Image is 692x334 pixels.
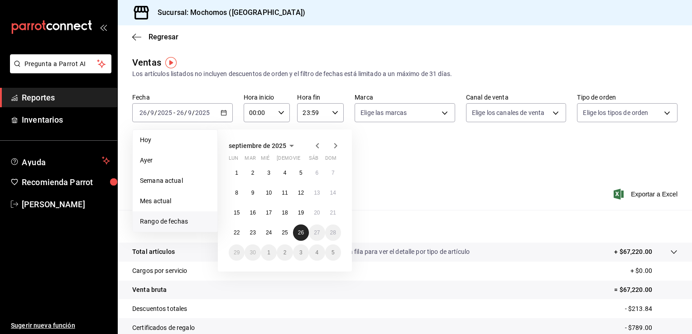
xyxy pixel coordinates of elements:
[625,304,678,314] p: - $213.84
[261,205,277,221] button: 17 de septiembre de 2025
[583,108,648,117] span: Elige los tipos de orden
[140,156,210,165] span: Ayer
[277,205,293,221] button: 18 de septiembre de 2025
[315,170,318,176] abbr: 6 de septiembre de 2025
[22,176,110,188] span: Recomienda Parrot
[245,185,260,201] button: 9 de septiembre de 2025
[319,247,470,257] p: Da clic en la fila para ver el detalle por tipo de artículo
[132,285,167,295] p: Venta bruta
[282,210,288,216] abbr: 18 de septiembre de 2025
[309,224,325,241] button: 27 de septiembre de 2025
[229,244,245,261] button: 29 de septiembre de 2025
[466,94,567,100] label: Canal de venta
[315,249,318,256] abbr: 4 de octubre de 2025
[250,210,255,216] abbr: 16 de septiembre de 2025
[360,108,407,117] span: Elige las marcas
[293,205,309,221] button: 19 de septiembre de 2025
[284,249,287,256] abbr: 2 de octubre de 2025
[250,249,255,256] abbr: 30 de septiembre de 2025
[251,170,255,176] abbr: 2 de septiembre de 2025
[277,155,330,165] abbr: jueves
[293,155,300,165] abbr: viernes
[132,221,678,232] p: Resumen
[266,229,272,236] abbr: 24 de septiembre de 2025
[140,176,210,186] span: Semana actual
[154,109,157,116] span: /
[234,249,240,256] abbr: 29 de septiembre de 2025
[325,224,341,241] button: 28 de septiembre de 2025
[630,266,678,276] p: + $0.00
[314,190,320,196] abbr: 13 de septiembre de 2025
[229,165,245,181] button: 1 de septiembre de 2025
[293,165,309,181] button: 5 de septiembre de 2025
[187,109,192,116] input: --
[244,94,290,100] label: Hora inicio
[245,205,260,221] button: 16 de septiembre de 2025
[298,229,304,236] abbr: 26 de septiembre de 2025
[314,229,320,236] abbr: 27 de septiembre de 2025
[229,155,238,165] abbr: lunes
[266,190,272,196] abbr: 10 de septiembre de 2025
[132,247,175,257] p: Total artículos
[22,91,110,104] span: Reportes
[229,140,297,151] button: septiembre de 2025
[184,109,187,116] span: /
[355,94,455,100] label: Marca
[261,224,277,241] button: 24 de septiembre de 2025
[132,69,678,79] div: Los artículos listados no incluyen descuentos de orden y el filtro de fechas está limitado a un m...
[299,170,303,176] abbr: 5 de septiembre de 2025
[267,249,270,256] abbr: 1 de octubre de 2025
[330,190,336,196] abbr: 14 de septiembre de 2025
[577,94,678,100] label: Tipo de orden
[293,244,309,261] button: 3 de octubre de 2025
[299,249,303,256] abbr: 3 de octubre de 2025
[192,109,195,116] span: /
[245,224,260,241] button: 23 de septiembre de 2025
[615,189,678,200] button: Exportar a Excel
[309,244,325,261] button: 4 de octubre de 2025
[293,185,309,201] button: 12 de septiembre de 2025
[234,229,240,236] abbr: 22 de septiembre de 2025
[150,109,154,116] input: --
[266,210,272,216] abbr: 17 de septiembre de 2025
[22,198,110,210] span: [PERSON_NAME]
[261,244,277,261] button: 1 de octubre de 2025
[229,224,245,241] button: 22 de septiembre de 2025
[132,323,195,333] p: Certificados de regalo
[165,57,177,68] button: Tooltip marker
[325,244,341,261] button: 5 de octubre de 2025
[284,170,287,176] abbr: 4 de septiembre de 2025
[245,155,255,165] abbr: martes
[282,190,288,196] abbr: 11 de septiembre de 2025
[277,165,293,181] button: 4 de septiembre de 2025
[22,114,110,126] span: Inventarios
[245,165,260,181] button: 2 de septiembre de 2025
[325,165,341,181] button: 7 de septiembre de 2025
[24,59,97,69] span: Pregunta a Parrot AI
[314,210,320,216] abbr: 20 de septiembre de 2025
[140,196,210,206] span: Mes actual
[267,170,270,176] abbr: 3 de septiembre de 2025
[293,224,309,241] button: 26 de septiembre de 2025
[11,321,110,330] span: Sugerir nueva función
[229,205,245,221] button: 15 de septiembre de 2025
[325,155,336,165] abbr: domingo
[261,165,277,181] button: 3 de septiembre de 2025
[10,54,111,73] button: Pregunta a Parrot AI
[100,24,107,31] button: open_drawer_menu
[235,170,238,176] abbr: 1 de septiembre de 2025
[132,266,187,276] p: Cargos por servicio
[332,170,335,176] abbr: 7 de septiembre de 2025
[325,205,341,221] button: 21 de septiembre de 2025
[132,33,178,41] button: Regresar
[309,185,325,201] button: 13 de septiembre de 2025
[325,185,341,201] button: 14 de septiembre de 2025
[234,210,240,216] abbr: 15 de septiembre de 2025
[282,229,288,236] abbr: 25 de septiembre de 2025
[176,109,184,116] input: --
[229,185,245,201] button: 8 de septiembre de 2025
[472,108,544,117] span: Elige los canales de venta
[195,109,210,116] input: ----
[235,190,238,196] abbr: 8 de septiembre de 2025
